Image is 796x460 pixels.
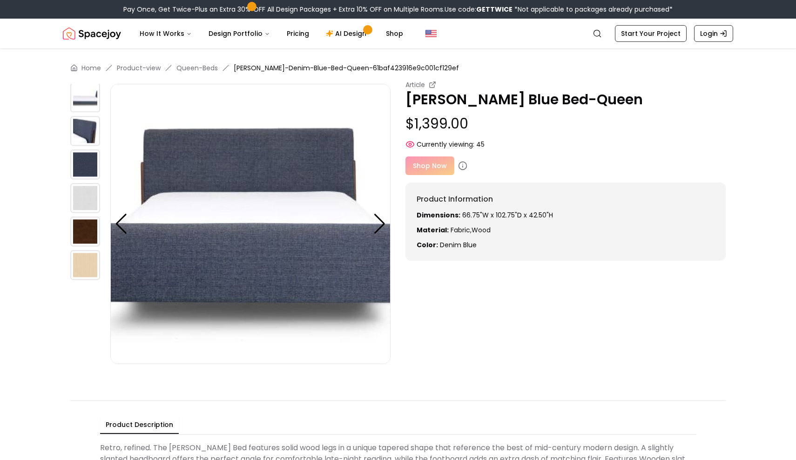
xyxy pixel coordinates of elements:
button: How It Works [132,24,199,43]
img: https://storage.googleapis.com/spacejoy-main/assets/61baf423916e9c001cf129ef/product_7_mpncf9e1gee6 [70,149,100,179]
span: Use code: [445,5,513,14]
span: denim blue [440,240,477,250]
strong: Color: [417,240,438,250]
a: Pricing [279,24,317,43]
nav: Main [132,24,411,43]
p: [PERSON_NAME] Blue Bed-Queen [405,91,726,108]
span: *Not applicable to packages already purchased* [513,5,673,14]
span: [PERSON_NAME]-Denim-Blue-Bed-Queen-61baf423916e9c001cf129ef [234,63,459,73]
a: Login [694,25,733,42]
a: AI Design [318,24,377,43]
span: 45 [476,140,485,149]
a: Product-view [117,63,161,73]
h6: Product Information [417,194,715,205]
a: Queen-Beds [176,63,218,73]
button: Product Description [100,416,179,434]
img: https://storage.googleapis.com/spacejoy-main/assets/61baf423916e9c001cf129ef/product_6_d5a7hkak777e [70,116,100,146]
a: Shop [378,24,411,43]
img: https://storage.googleapis.com/spacejoy-main/assets/61baf423916e9c001cf129ef/product_9_a37nei4fknc [70,216,100,246]
nav: breadcrumb [70,63,726,73]
strong: Material: [417,225,449,235]
span: Fabric,Wood [451,225,491,235]
img: Spacejoy Logo [63,24,121,43]
img: https://storage.googleapis.com/spacejoy-main/assets/61baf423916e9c001cf129ef/product_4_maf7117bhpel [110,84,391,364]
nav: Global [63,19,733,48]
span: Currently viewing: [417,140,474,149]
p: $1,399.00 [405,115,726,132]
b: GETTWICE [476,5,513,14]
a: Spacejoy [63,24,121,43]
a: Start Your Project [615,25,687,42]
div: Pay Once, Get Twice-Plus an Extra 30% OFF All Design Packages + Extra 10% OFF on Multiple Rooms. [123,5,673,14]
img: United States [425,28,437,39]
button: Design Portfolio [201,24,277,43]
small: Article [405,80,425,89]
strong: Dimensions: [417,210,460,220]
p: 66.75"W x 102.75"D x 42.50"H [417,210,715,220]
img: https://storage.googleapis.com/spacejoy-main/assets/61baf423916e9c001cf129ef/product_10_gall2b85p94k [70,250,100,280]
img: https://storage.googleapis.com/spacejoy-main/assets/61baf423916e9c001cf129ef/product_8_k6ilgee5311 [70,183,100,213]
img: https://storage.googleapis.com/spacejoy-main/assets/61baf423916e9c001cf129ef/product_5_pgoke8gpm73 [70,82,100,112]
a: Home [81,63,101,73]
